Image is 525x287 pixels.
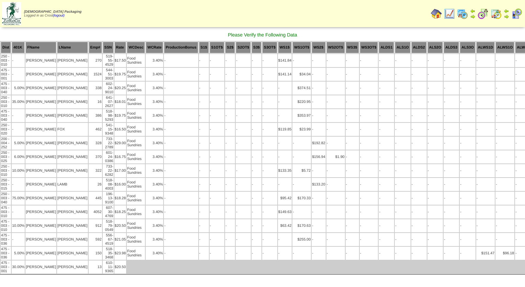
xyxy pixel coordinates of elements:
[199,54,209,67] td: -
[1,164,11,177] td: 250 - 003 - 010
[360,123,378,136] td: -
[504,8,509,14] img: arrowleft.gif
[457,8,468,19] img: calendarprod.gif
[476,123,495,136] td: -
[103,109,113,122] div: 518-98-5293
[444,54,459,67] td: -
[210,82,225,95] td: -
[411,54,427,67] td: -
[252,150,261,163] td: -
[278,59,292,63] div: $141.84
[199,150,209,163] td: -
[293,72,311,76] div: $34.04
[292,54,311,67] td: -
[379,123,394,136] td: -
[236,123,251,136] td: -
[476,150,495,163] td: -
[460,109,476,122] td: -
[252,95,261,108] td: -
[127,137,145,150] td: Food Sundries
[225,54,235,67] td: -
[225,68,235,81] td: -
[127,95,145,108] td: Food Sundries
[146,141,163,145] div: 3.40%
[210,150,225,163] td: -
[395,54,411,67] td: -
[460,150,476,163] td: -
[346,42,359,53] th: WS3$
[411,137,427,150] td: -
[395,68,411,81] td: -
[252,137,261,150] td: -
[326,137,345,150] td: -
[164,164,198,177] td: -
[460,68,476,81] td: -
[103,54,113,67] div: 519-55-4529
[346,95,359,108] td: -
[379,109,394,122] td: -
[495,123,514,136] td: -
[146,59,163,63] div: 3.40%
[225,95,235,108] td: -
[127,68,145,81] td: Food Sundries
[292,137,311,150] td: -
[25,109,56,122] td: [PERSON_NAME]
[444,123,459,136] td: -
[57,137,88,150] td: [PERSON_NAME]
[444,137,459,150] td: -
[460,95,476,108] td: -
[278,127,292,131] div: $119.85
[460,123,476,136] td: -
[146,155,163,159] div: 3.40%
[115,127,126,131] div: $16.50
[395,109,411,122] td: -
[346,54,359,67] td: -
[395,137,411,150] td: -
[199,164,209,177] td: -
[252,54,261,67] td: -
[379,54,394,67] td: -
[262,42,277,53] th: S3OT$
[115,59,126,63] div: $17.50
[103,137,113,149] div: 733-22-2789
[312,123,326,136] td: -
[236,137,251,150] td: -
[278,109,292,122] td: -
[225,82,235,95] td: -
[89,155,102,159] div: 370
[199,109,209,122] td: -
[127,150,145,163] td: Food Sundries
[444,109,459,122] td: -
[326,68,345,81] td: -
[1,95,11,108] td: 250 - 003 - 010
[103,68,113,81] div: 544-51-3003
[504,14,509,19] img: arrowright.gif
[127,82,145,95] td: Food Sundries
[327,155,345,159] div: $1.90
[346,68,359,81] td: -
[379,150,394,163] td: -
[312,54,326,67] td: -
[114,42,126,53] th: Rate
[312,82,326,95] td: -
[491,8,502,19] img: calendarinout.gif
[346,123,359,136] td: -
[262,68,277,81] td: -
[25,68,56,81] td: [PERSON_NAME]
[57,95,88,108] td: [PERSON_NAME]
[379,137,394,150] td: -
[57,109,88,122] td: [PERSON_NAME]
[89,100,102,104] div: 16
[89,72,102,76] div: 1524
[293,100,311,104] div: $220.95
[53,14,65,18] a: (logout)
[103,123,113,136] div: 541-15-9348
[444,95,459,108] td: -
[115,100,126,104] div: $18.01
[278,137,292,150] td: -
[495,137,514,150] td: -
[252,82,261,95] td: -
[511,8,522,19] img: calendarcustomer.gif
[12,109,25,122] td: -
[444,68,459,81] td: -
